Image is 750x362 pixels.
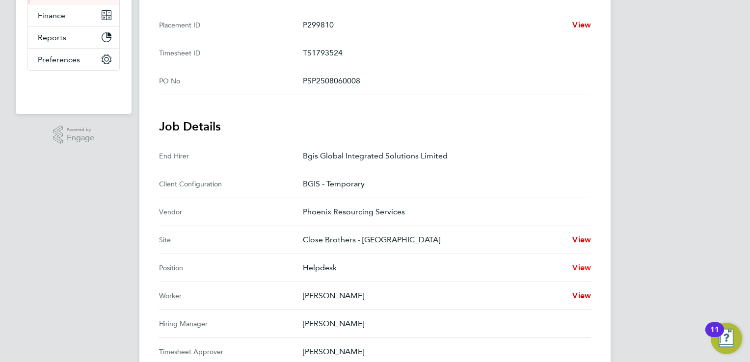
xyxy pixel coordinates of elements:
[572,262,591,274] a: View
[67,126,94,134] span: Powered by
[303,234,564,246] p: Close Brothers - [GEOGRAPHIC_DATA]
[38,55,80,64] span: Preferences
[159,234,303,246] div: Site
[572,20,591,29] span: View
[303,75,583,87] p: PSP2508060008
[28,4,119,26] button: Finance
[159,290,303,302] div: Worker
[303,19,564,31] p: P299810
[159,47,303,59] div: Timesheet ID
[303,47,583,59] p: TS1793524
[28,80,120,96] img: fastbook-logo-retina.png
[27,80,120,96] a: Go to home page
[303,318,583,330] p: [PERSON_NAME]
[303,206,583,218] p: Phoenix Resourcing Services
[38,11,65,20] span: Finance
[67,134,94,142] span: Engage
[572,234,591,246] a: View
[159,150,303,162] div: End Hirer
[572,291,591,300] span: View
[303,290,564,302] p: [PERSON_NAME]
[303,262,564,274] p: Helpdesk
[159,318,303,330] div: Hiring Manager
[572,263,591,272] span: View
[303,150,583,162] p: Bgis Global Integrated Solutions Limited
[159,119,591,134] h3: Job Details
[159,346,303,358] div: Timesheet Approver
[38,33,66,42] span: Reports
[159,178,303,190] div: Client Configuration
[572,290,591,302] a: View
[159,75,303,87] div: PO No
[28,49,119,70] button: Preferences
[28,26,119,48] button: Reports
[53,126,95,144] a: Powered byEngage
[572,235,591,244] span: View
[303,178,583,190] p: BGIS - Temporary
[159,19,303,31] div: Placement ID
[159,206,303,218] div: Vendor
[710,330,719,342] div: 11
[303,346,583,358] p: [PERSON_NAME]
[159,262,303,274] div: Position
[711,323,742,354] button: Open Resource Center, 11 new notifications
[572,19,591,31] a: View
